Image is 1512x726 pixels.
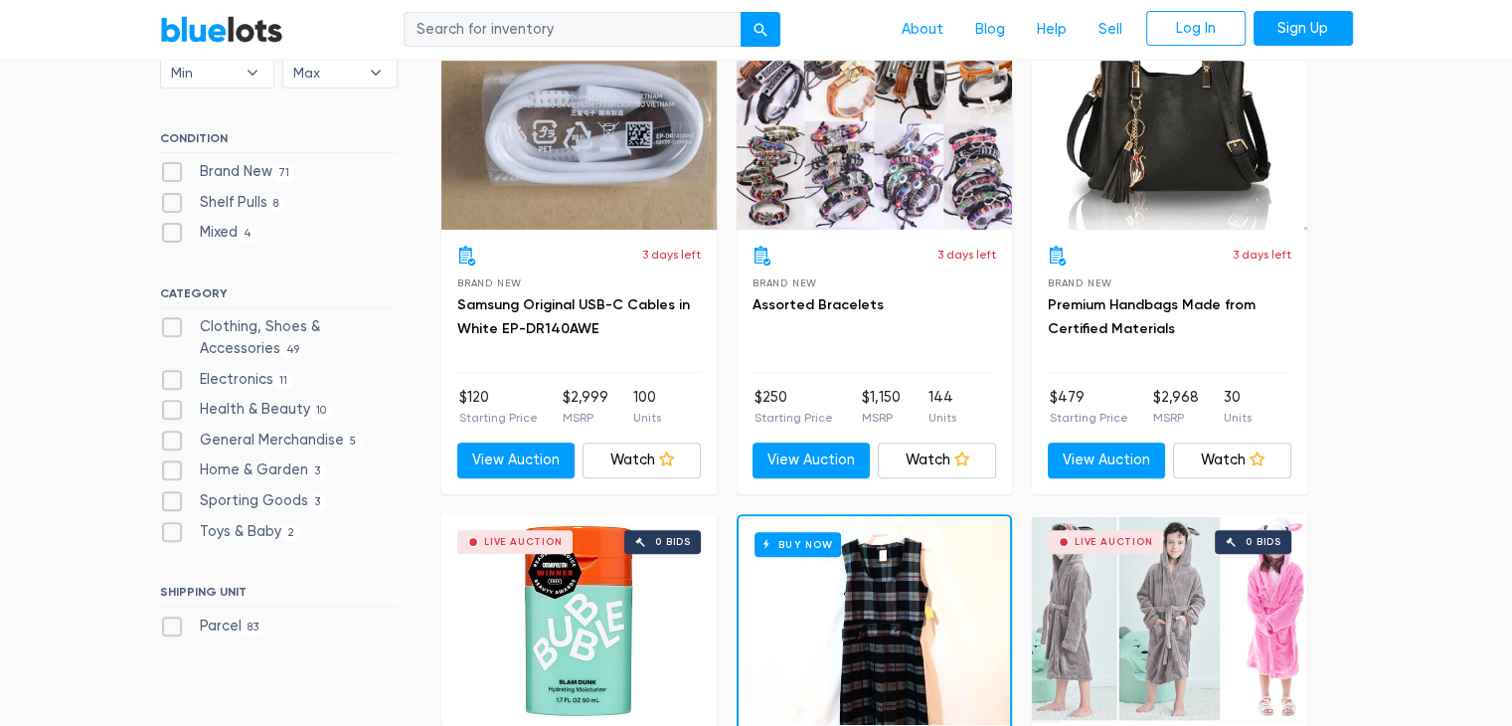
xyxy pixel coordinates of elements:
[160,585,398,607] h6: SHIPPING UNIT
[563,409,608,427] p: MSRP
[160,192,285,214] label: Shelf Pulls
[160,131,398,153] h6: CONDITION
[273,373,294,389] span: 11
[272,165,296,181] span: 71
[484,537,563,547] div: Live Auction
[238,227,258,243] span: 4
[160,369,294,391] label: Electronics
[160,521,301,543] label: Toys & Baby
[753,277,817,288] span: Brand New
[633,409,661,427] p: Units
[160,222,258,244] label: Mixed
[1246,537,1281,547] div: 0 bids
[1048,277,1112,288] span: Brand New
[310,403,333,419] span: 10
[160,286,398,308] h6: CATEGORY
[739,516,1010,725] a: Buy Now
[959,11,1021,49] a: Blog
[1146,11,1246,47] a: Log In
[1224,409,1252,427] p: Units
[1224,387,1252,427] li: 30
[160,490,327,512] label: Sporting Goods
[583,443,701,478] a: Watch
[160,430,363,452] label: General Merchandise
[563,387,608,427] li: $2,999
[861,387,900,427] li: $1,150
[886,11,959,49] a: About
[160,399,333,421] label: Health & Beauty
[242,620,265,635] span: 83
[160,316,398,359] label: Clothing, Shoes & Accessories
[633,387,661,427] li: 100
[1021,11,1083,49] a: Help
[928,409,956,427] p: Units
[160,616,265,637] label: Parcel
[344,434,363,450] span: 5
[1075,537,1153,547] div: Live Auction
[753,443,871,478] a: View Auction
[1153,409,1199,427] p: MSRP
[308,464,327,480] span: 3
[1050,409,1128,427] p: Starting Price
[441,514,717,723] a: Live Auction 0 bids
[1050,387,1128,427] li: $479
[861,409,900,427] p: MSRP
[171,58,237,88] span: Min
[293,58,359,88] span: Max
[441,21,717,230] a: Live Auction 0 bids
[308,494,327,510] span: 3
[459,409,538,427] p: Starting Price
[457,277,522,288] span: Brand New
[1032,21,1307,230] a: Live Auction 0 bids
[355,58,397,88] b: ▾
[1032,514,1307,723] a: Live Auction 0 bids
[1048,443,1166,478] a: View Auction
[160,161,296,183] label: Brand New
[755,387,833,427] li: $250
[1048,296,1256,337] a: Premium Handbags Made from Certified Materials
[1254,11,1353,47] a: Sign Up
[878,443,996,478] a: Watch
[937,246,996,264] p: 3 days left
[928,387,956,427] li: 144
[1233,246,1291,264] p: 3 days left
[404,12,742,48] input: Search for inventory
[160,459,327,481] label: Home & Garden
[459,387,538,427] li: $120
[1173,443,1291,478] a: Watch
[281,525,301,541] span: 2
[267,196,285,212] span: 8
[1083,11,1138,49] a: Sell
[457,443,576,478] a: View Auction
[642,246,701,264] p: 3 days left
[160,15,283,44] a: BlueLots
[753,296,884,313] a: Assorted Bracelets
[755,409,833,427] p: Starting Price
[655,537,691,547] div: 0 bids
[1153,387,1199,427] li: $2,968
[457,296,690,337] a: Samsung Original USB-C Cables in White EP-DR140AWE
[737,21,1012,230] a: Live Auction 0 bids
[755,532,841,557] h6: Buy Now
[232,58,273,88] b: ▾
[280,342,306,358] span: 49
